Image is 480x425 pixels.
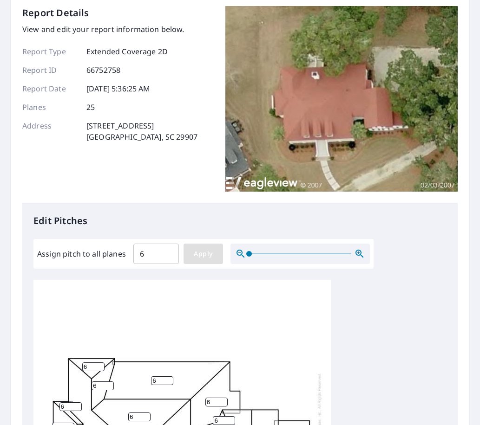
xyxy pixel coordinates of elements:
[37,248,126,259] label: Assign pitch to all planes
[86,64,120,76] p: 66752758
[33,214,447,228] p: Edit Pitches
[225,6,458,192] img: Top image
[22,24,197,35] p: View and edit your report information below.
[184,244,223,264] button: Apply
[191,248,216,260] span: Apply
[86,102,95,113] p: 25
[22,6,89,20] p: Report Details
[22,64,78,76] p: Report ID
[22,120,78,142] p: Address
[133,241,179,267] input: 00.0
[22,46,78,57] p: Report Type
[22,102,78,113] p: Planes
[86,120,197,142] p: [STREET_ADDRESS] [GEOGRAPHIC_DATA], SC 29907
[22,83,78,94] p: Report Date
[86,46,168,57] p: Extended Coverage 2D
[86,83,151,94] p: [DATE] 5:36:25 AM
